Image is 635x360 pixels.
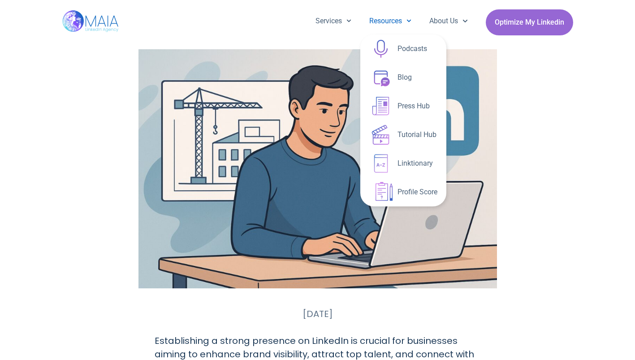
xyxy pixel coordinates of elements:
[360,149,446,178] a: Linktionary
[360,9,420,33] a: Resources
[360,120,446,149] a: Tutorial Hub
[302,307,333,321] a: [DATE]
[486,9,573,35] a: Optimize My Linkedin
[495,14,564,31] span: Optimize My Linkedin
[307,9,477,33] nav: Menu
[307,9,360,33] a: Services
[420,9,476,33] a: About Us
[302,308,333,320] time: [DATE]
[360,63,446,92] a: Blog
[360,34,446,206] ul: Resources
[360,34,446,63] a: Podcasts
[360,178,446,206] a: Profile Score
[360,92,446,120] a: Press Hub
